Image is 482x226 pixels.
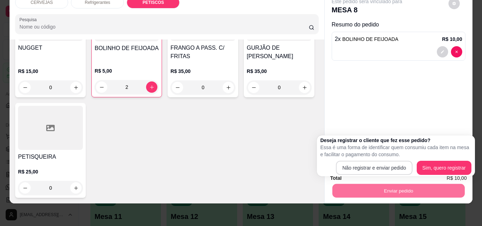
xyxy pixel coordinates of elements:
[247,68,312,75] p: R$ 35,00
[332,5,402,15] p: MESA 8
[247,44,312,61] h4: GURJÃO DE [PERSON_NAME]
[417,161,471,175] button: Sim, quero registrar
[332,184,464,197] button: Enviar pedido
[96,81,107,93] button: decrease-product-quantity
[330,175,342,181] strong: Total
[70,182,82,194] button: increase-product-quantity
[18,153,83,161] h4: PETISQUEIRA
[320,137,471,144] h2: Deseja registrar o cliente que fez esse pedido?
[19,17,39,23] label: Pesquisa
[447,174,467,182] span: R$ 10,00
[223,82,234,93] button: increase-product-quantity
[299,82,310,93] button: increase-product-quantity
[70,82,82,93] button: increase-product-quantity
[95,67,159,74] p: R$ 5,00
[248,82,259,93] button: decrease-product-quantity
[442,36,462,43] p: R$ 10,00
[320,144,471,158] p: Essa é uma forma de identificar quem consumiu cada item na mesa e facilitar o pagamento do consumo.
[451,46,462,57] button: decrease-product-quantity
[19,82,31,93] button: decrease-product-quantity
[336,161,412,175] button: Não registrar e enviar pedido
[18,68,83,75] p: R$ 15,00
[335,35,398,43] p: 2 x
[19,23,309,30] input: Pesquisa
[172,82,183,93] button: decrease-product-quantity
[18,168,83,175] p: R$ 25,00
[170,44,235,61] h4: FRANGO A PASS. C/ FRITAS
[170,68,235,75] p: R$ 35,00
[18,44,83,52] h4: NUGGET
[19,182,31,194] button: decrease-product-quantity
[95,44,159,53] h4: BOLINHO DE FEIJOADA
[146,81,157,93] button: increase-product-quantity
[437,46,448,57] button: decrease-product-quantity
[342,36,398,42] span: BOLINHO DE FEIJOADA
[332,20,465,29] p: Resumo do pedido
